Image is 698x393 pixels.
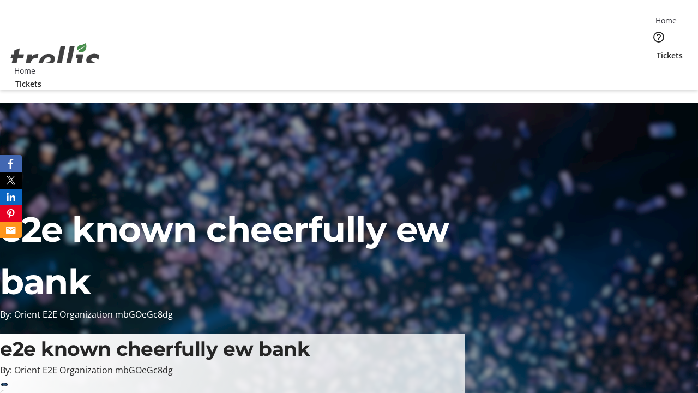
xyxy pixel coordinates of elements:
span: Home [655,15,677,26]
a: Tickets [648,50,691,61]
span: Tickets [15,78,41,90]
button: Cart [648,61,670,83]
a: Tickets [7,78,50,90]
img: Orient E2E Organization mbGOeGc8dg's Logo [7,31,104,86]
button: Help [648,26,670,48]
span: Home [14,65,35,76]
span: Tickets [657,50,683,61]
a: Home [648,15,683,26]
a: Home [7,65,42,76]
